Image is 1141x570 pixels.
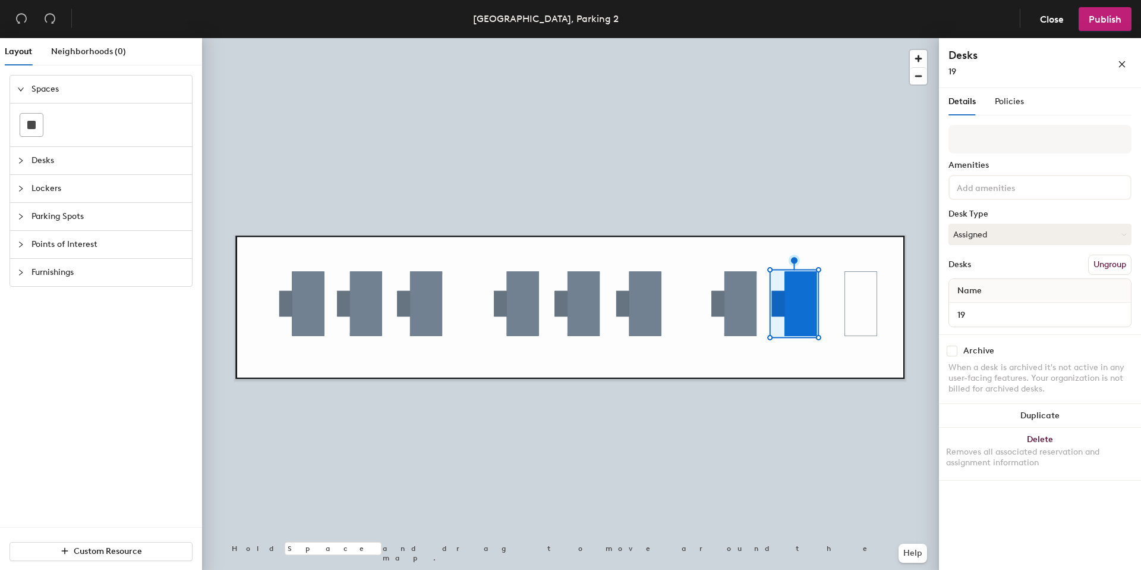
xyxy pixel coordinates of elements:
span: Points of Interest [31,231,185,258]
span: Neighborhoods (0) [51,46,126,57]
button: Help [899,544,927,563]
button: Duplicate [939,404,1141,428]
span: Close [1040,14,1064,25]
button: Close [1030,7,1074,31]
div: When a desk is archived it's not active in any user-facing features. Your organization is not bil... [948,362,1131,394]
input: Add amenities [954,180,1061,194]
span: collapsed [17,241,24,248]
span: Parking Spots [31,203,185,230]
input: Unnamed desk [951,306,1129,323]
span: close [1118,60,1126,68]
button: Ungroup [1088,255,1131,275]
button: Custom Resource [10,542,193,561]
button: DeleteRemoves all associated reservation and assignment information [939,428,1141,480]
span: collapsed [17,213,24,220]
div: [GEOGRAPHIC_DATA], Parking 2 [473,11,619,26]
span: 19 [948,67,956,77]
h4: Desks [948,48,1079,63]
button: Publish [1079,7,1131,31]
span: Policies [995,96,1024,107]
div: Archive [963,346,994,356]
span: Lockers [31,175,185,202]
div: Desks [948,260,971,270]
span: undo [15,12,27,24]
div: Amenities [948,161,1131,170]
span: collapsed [17,157,24,164]
span: Name [951,280,988,302]
span: Custom Resource [74,546,142,556]
span: Spaces [31,76,185,103]
span: Desks [31,147,185,174]
span: expanded [17,86,24,93]
button: Assigned [948,224,1131,245]
button: Undo (⌘ + Z) [10,7,33,31]
span: Publish [1089,14,1121,25]
span: Furnishings [31,259,185,286]
span: collapsed [17,269,24,276]
div: Removes all associated reservation and assignment information [946,447,1134,468]
span: Details [948,96,976,107]
div: Desk Type [948,209,1131,219]
span: collapsed [17,185,24,192]
button: Redo (⌘ + ⇧ + Z) [38,7,62,31]
span: Layout [5,46,32,57]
